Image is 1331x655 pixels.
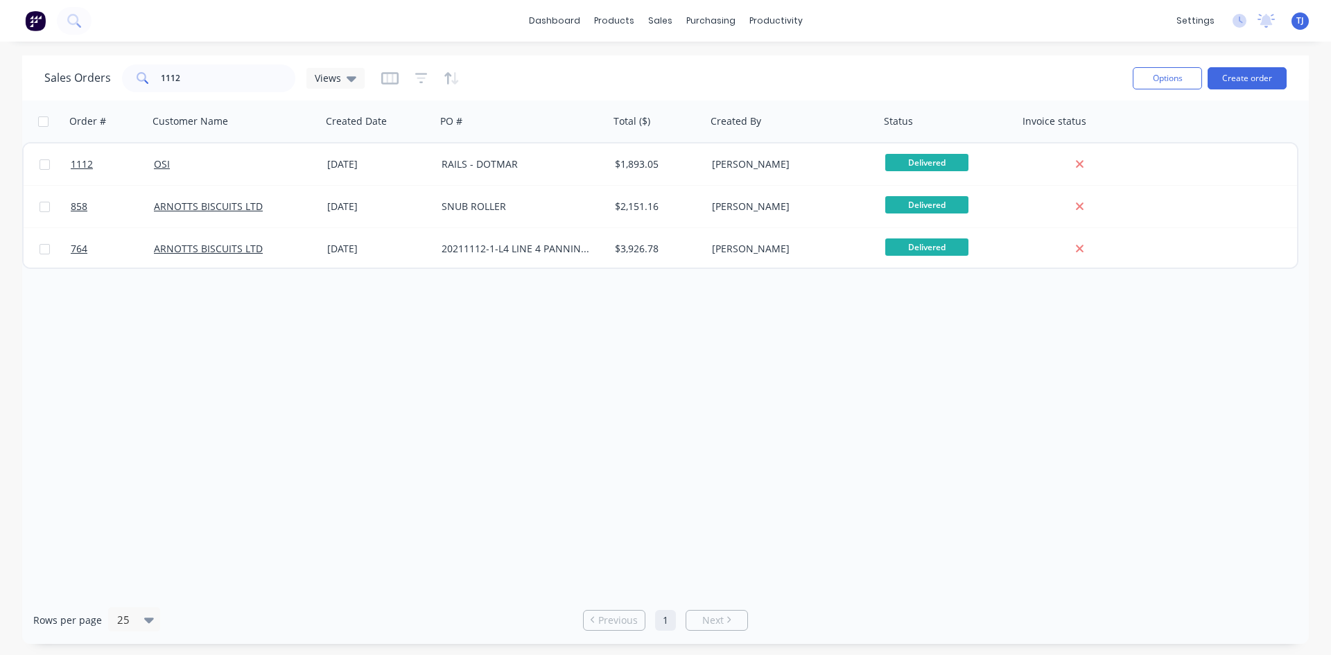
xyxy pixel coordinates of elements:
[71,242,87,256] span: 764
[440,114,462,128] div: PO #
[885,154,968,171] span: Delivered
[44,71,111,85] h1: Sales Orders
[1169,10,1221,31] div: settings
[587,10,641,31] div: products
[327,200,430,213] div: [DATE]
[712,200,866,213] div: [PERSON_NAME]
[711,114,761,128] div: Created By
[884,114,913,128] div: Status
[522,10,587,31] a: dashboard
[1023,114,1086,128] div: Invoice status
[442,242,595,256] div: 20211112-1-L4 LINE 4 PANNING DRIVE ROLLER
[315,71,341,85] span: Views
[577,610,754,631] ul: Pagination
[326,114,387,128] div: Created Date
[615,242,697,256] div: $3,926.78
[71,186,154,227] a: 858
[655,610,676,631] a: Page 1 is your current page
[154,242,263,255] a: ARNOTTS BISCUITS LTD
[641,10,679,31] div: sales
[71,228,154,270] a: 764
[69,114,106,128] div: Order #
[712,157,866,171] div: [PERSON_NAME]
[153,114,228,128] div: Customer Name
[71,157,93,171] span: 1112
[327,157,430,171] div: [DATE]
[615,157,697,171] div: $1,893.05
[679,10,742,31] div: purchasing
[71,143,154,185] a: 1112
[161,64,296,92] input: Search...
[442,157,595,171] div: RAILS - DOTMAR
[1133,67,1202,89] button: Options
[885,238,968,256] span: Delivered
[33,613,102,627] span: Rows per page
[327,242,430,256] div: [DATE]
[154,157,170,171] a: OSI
[1208,67,1287,89] button: Create order
[686,613,747,627] a: Next page
[25,10,46,31] img: Factory
[742,10,810,31] div: productivity
[614,114,650,128] div: Total ($)
[154,200,263,213] a: ARNOTTS BISCUITS LTD
[71,200,87,213] span: 858
[1296,15,1304,27] span: TJ
[885,196,968,213] span: Delivered
[598,613,638,627] span: Previous
[712,242,866,256] div: [PERSON_NAME]
[442,200,595,213] div: SNUB ROLLER
[702,613,724,627] span: Next
[584,613,645,627] a: Previous page
[615,200,697,213] div: $2,151.16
